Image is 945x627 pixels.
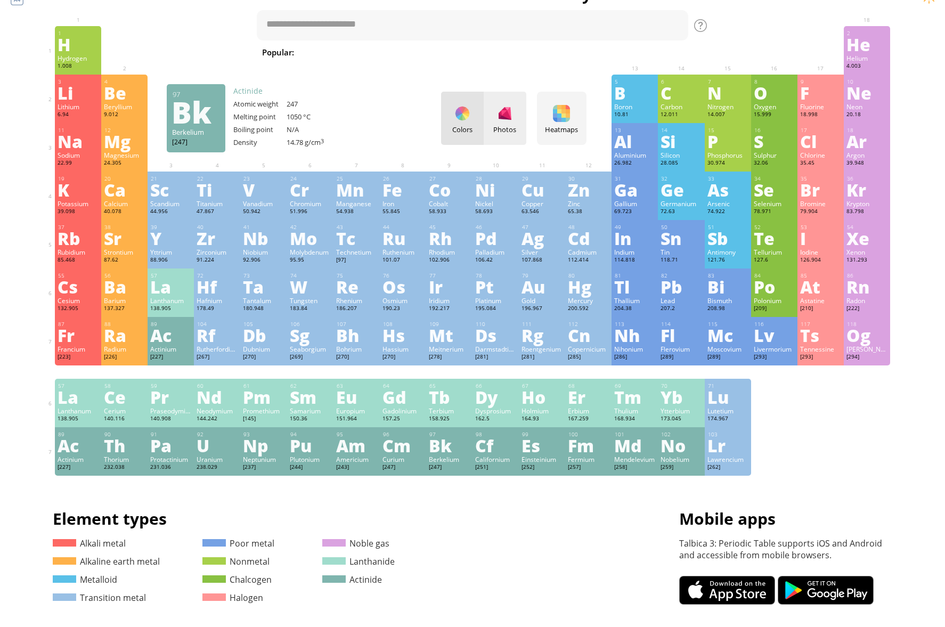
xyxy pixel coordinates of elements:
[847,127,887,134] div: 18
[104,111,145,119] div: 9.012
[197,224,238,231] div: 40
[150,208,191,216] div: 44.956
[707,248,748,256] div: Antimony
[243,256,284,265] div: 92.906
[614,278,655,295] div: Tl
[522,256,563,265] div: 107.868
[151,175,191,182] div: 21
[707,151,748,159] div: Phosphorus
[522,248,563,256] div: Silver
[522,272,563,279] div: 79
[382,199,423,208] div: Iron
[846,36,887,53] div: He
[614,199,655,208] div: Gallium
[172,103,219,120] div: Bk
[846,54,887,62] div: Helium
[568,230,609,247] div: Cd
[290,256,331,265] div: 95.95
[615,272,655,279] div: 81
[847,175,887,182] div: 36
[262,46,302,60] div: Popular:
[58,199,99,208] div: Potassium
[540,125,584,134] div: Heatmaps
[150,230,191,247] div: Y
[800,159,841,168] div: 35.45
[661,230,702,247] div: Sn
[290,181,331,198] div: Cr
[707,278,748,295] div: Bi
[290,230,331,247] div: Mo
[58,127,99,134] div: 11
[337,224,377,231] div: 43
[383,175,423,182] div: 26
[382,278,423,295] div: Os
[614,159,655,168] div: 26.982
[661,224,702,231] div: 50
[800,208,841,216] div: 79.904
[287,125,340,134] div: N/A
[569,46,615,59] span: Methane
[58,102,99,111] div: Lithium
[708,224,748,231] div: 51
[243,181,284,198] div: V
[707,102,748,111] div: Nitrogen
[661,159,702,168] div: 28.085
[382,181,423,198] div: Fe
[614,111,655,119] div: 10.81
[754,78,795,85] div: 8
[800,199,841,208] div: Bromine
[614,133,655,150] div: Al
[707,133,748,150] div: P
[382,248,423,256] div: Ruthenium
[614,230,655,247] div: In
[475,208,516,216] div: 58.693
[453,52,457,59] sub: 4
[58,159,99,168] div: 22.99
[801,175,841,182] div: 35
[801,127,841,134] div: 17
[754,133,795,150] div: S
[661,278,702,295] div: Pb
[336,256,377,265] div: [97]
[615,224,655,231] div: 49
[511,52,514,59] sub: 2
[800,256,841,265] div: 126.904
[800,111,841,119] div: 18.998
[53,556,160,567] a: Alkaline earth metal
[104,199,145,208] div: Calcium
[172,127,220,137] div: Berkelium
[847,272,887,279] div: 86
[290,272,331,279] div: 74
[104,159,145,168] div: 24.305
[104,248,145,256] div: Strontium
[475,230,516,247] div: Pd
[475,256,516,265] div: 106.42
[322,556,395,567] a: Lanthanide
[754,181,795,198] div: Se
[707,208,748,216] div: 74.922
[661,151,702,159] div: Silicon
[568,199,609,208] div: Zinc
[58,30,99,37] div: 1
[568,278,609,295] div: Hg
[151,272,191,279] div: 57
[754,208,795,216] div: 78.971
[846,256,887,265] div: 131.293
[197,175,238,182] div: 22
[382,230,423,247] div: Ru
[846,111,887,119] div: 20.18
[475,181,516,198] div: Ni
[522,224,563,231] div: 47
[475,278,516,295] div: Pt
[800,248,841,256] div: Iodine
[58,278,99,295] div: Cs
[104,102,145,111] div: Beryllium
[382,296,423,305] div: Osmium
[150,181,191,198] div: Sc
[754,230,795,247] div: Te
[429,256,470,265] div: 102.906
[336,181,377,198] div: Mn
[754,224,795,231] div: 52
[754,84,795,101] div: O
[568,248,609,256] div: Cadmium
